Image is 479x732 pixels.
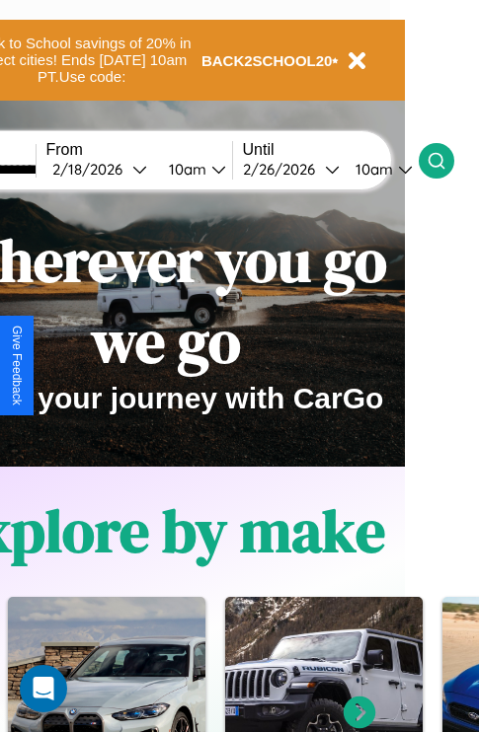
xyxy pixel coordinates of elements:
[52,160,132,179] div: 2 / 18 / 2026
[243,160,325,179] div: 2 / 26 / 2026
[159,160,211,179] div: 10am
[153,159,232,180] button: 10am
[46,141,232,159] label: From
[20,665,67,712] div: Open Intercom Messenger
[10,326,24,405] div: Give Feedback
[340,159,419,180] button: 10am
[346,160,398,179] div: 10am
[243,141,419,159] label: Until
[201,52,333,69] b: BACK2SCHOOL20
[46,159,153,180] button: 2/18/2026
